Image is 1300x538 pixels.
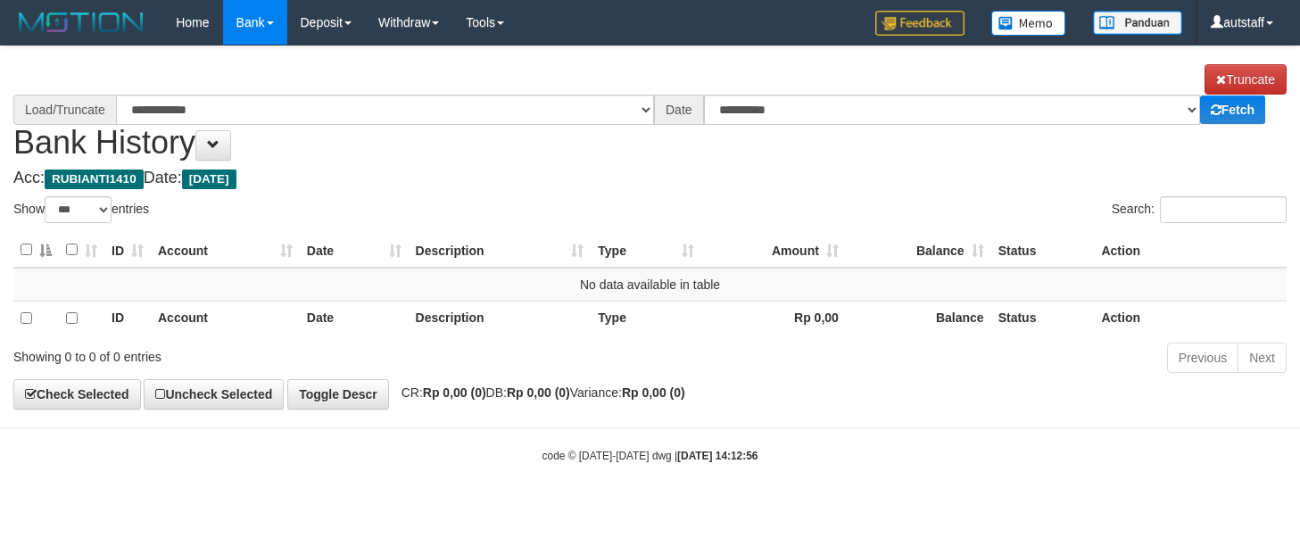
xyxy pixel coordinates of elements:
span: CR: DB: Variance: [393,385,685,400]
a: Fetch [1200,95,1265,124]
th: Status [991,301,1095,335]
a: Uncheck Selected [144,379,284,410]
span: [DATE] [182,170,236,189]
th: Action [1094,301,1287,335]
label: Show entries [13,196,149,223]
th: Balance [846,301,991,335]
input: Search: [1160,196,1287,223]
th: Status [991,233,1095,268]
th: : activate to sort column ascending [59,233,104,268]
a: Truncate [1205,64,1287,95]
th: Description: activate to sort column ascending [409,233,592,268]
img: panduan.png [1093,11,1182,35]
a: Toggle Descr [287,379,389,410]
span: RUBIANTI1410 [45,170,144,189]
img: Button%20Memo.svg [991,11,1066,36]
th: ID [104,301,151,335]
th: Amount: activate to sort column ascending [701,233,846,268]
th: Balance: activate to sort column ascending [846,233,991,268]
td: No data available in table [13,268,1287,302]
h1: Bank History [13,64,1287,161]
th: Date: activate to sort column ascending [300,233,409,268]
th: ID: activate to sort column ascending [104,233,151,268]
h4: Acc: Date: [13,170,1287,187]
div: Load/Truncate [13,95,116,125]
strong: Rp 0,00 (0) [622,385,685,400]
img: MOTION_logo.png [13,9,149,36]
th: Rp 0,00 [701,301,846,335]
th: Action [1094,233,1287,268]
small: code © [DATE]-[DATE] dwg | [542,450,758,462]
strong: Rp 0,00 (0) [507,385,570,400]
img: Feedback.jpg [875,11,965,36]
strong: Rp 0,00 (0) [423,385,486,400]
th: Date [300,301,409,335]
th: : activate to sort column descending [13,233,59,268]
div: Date [654,95,704,125]
th: Account [151,301,300,335]
select: Showentries [45,196,112,223]
th: Type [591,301,701,335]
th: Type: activate to sort column ascending [591,233,701,268]
div: Showing 0 to 0 of 0 entries [13,341,528,366]
a: Previous [1167,343,1238,373]
strong: [DATE] 14:12:56 [677,450,758,462]
a: Check Selected [13,379,141,410]
label: Search: [1112,196,1287,223]
th: Description [409,301,592,335]
th: Account: activate to sort column ascending [151,233,300,268]
a: Next [1238,343,1287,373]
